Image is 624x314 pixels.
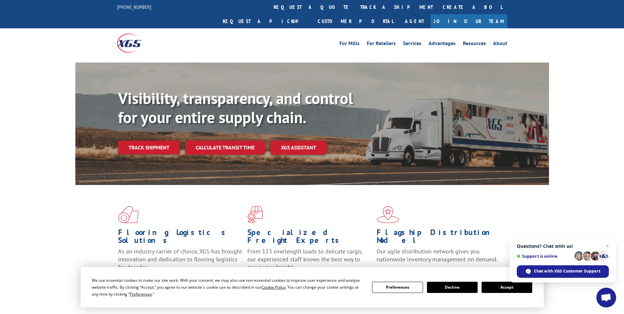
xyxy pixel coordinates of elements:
div: Open chat [596,288,616,307]
span: Preferences [130,291,152,297]
img: xgs-icon-flagship-distribution-model-red [377,206,399,223]
a: Track shipment [118,141,180,154]
a: For Retailers [367,41,396,48]
img: xgs-icon-focused-on-flooring-red [247,206,263,223]
a: Calculate transit time [185,141,265,155]
span: Support is online [517,254,572,259]
h1: Specialized Freight Experts [247,228,372,248]
img: xgs-icon-total-supply-chain-intelligence-red [118,206,138,223]
span: Close chat [603,242,611,250]
button: Preferences [372,282,423,293]
a: Join Our Team [431,14,507,28]
a: About [493,41,507,48]
a: [PHONE_NUMBER] [117,4,151,10]
span: Questions? Chat with us! [517,244,609,249]
div: Cookie Consent Prompt [81,267,544,307]
span: Cookie Policy [262,284,286,290]
a: For Mills [339,41,360,48]
a: Customer Portal [313,14,398,28]
h1: Flooring Logistics Solutions [118,228,242,248]
span: Chat with XGS Customer Support [534,268,600,274]
a: Services [403,41,421,48]
button: Accept [482,282,532,293]
button: Decline [427,282,478,293]
b: Visibility, transparency, and control for your entire supply chain. [118,88,353,127]
a: Resources [463,41,486,48]
span: Our agile distribution network gives you nationwide inventory management on demand. [377,248,498,263]
a: Advantages [429,41,456,48]
a: XGS ASSISTANT [270,141,327,155]
p: From 123 overlength loads to delicate cargo, our experienced staff knows the best way to move you... [247,248,372,277]
a: Agent [398,14,431,28]
div: We use essential cookies to make our site work. With your consent, we may also use non-essential ... [92,277,364,298]
div: Chat with XGS Customer Support [517,265,609,278]
span: As an industry carrier of choice, XGS has brought innovation and dedication to flooring logistics... [118,248,242,271]
a: Request a pickup [218,14,313,28]
h1: Flagship Distribution Model [377,228,501,248]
